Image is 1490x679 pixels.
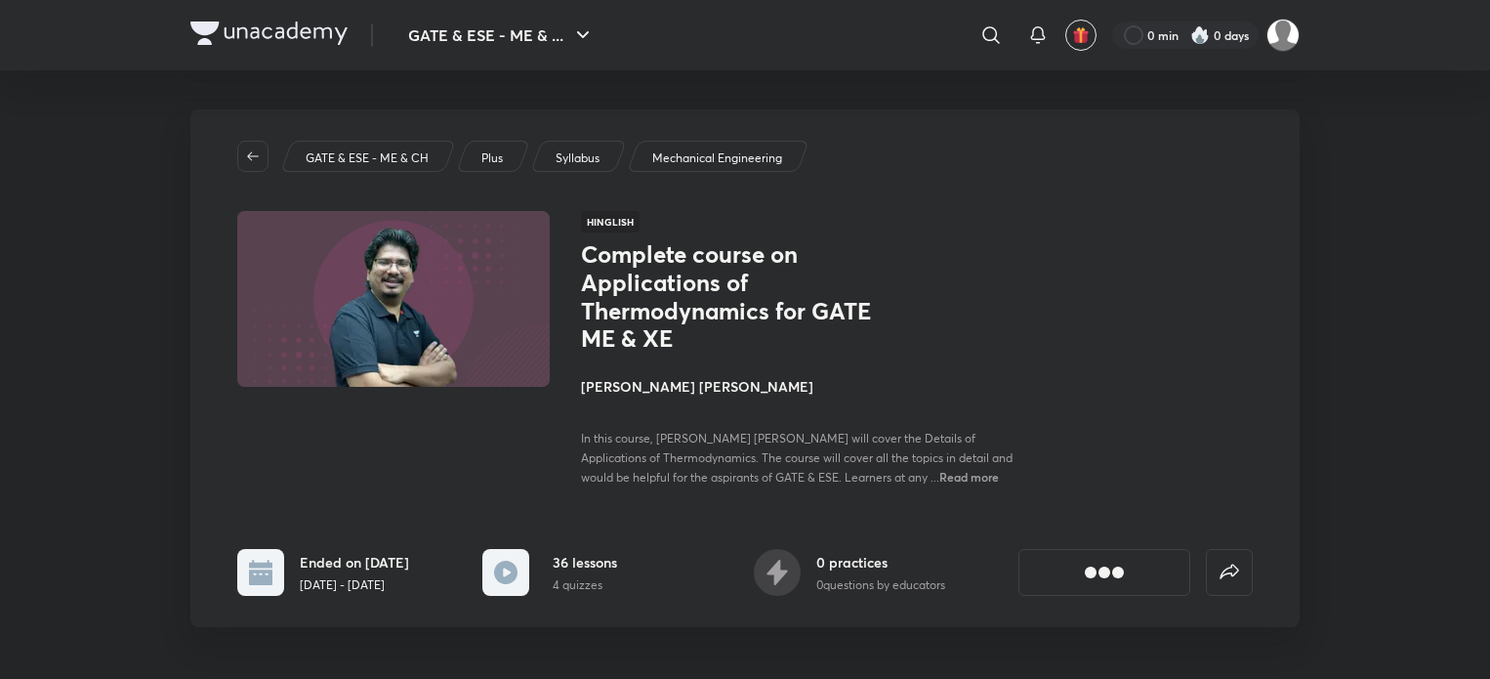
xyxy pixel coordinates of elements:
[939,469,999,485] span: Read more
[581,376,1018,397] h4: [PERSON_NAME] [PERSON_NAME]
[581,431,1013,485] span: In this course, [PERSON_NAME] [PERSON_NAME] will cover the Details of Applications of Thermodynam...
[300,576,409,594] p: [DATE] - [DATE]
[553,576,617,594] p: 4 quizzes
[190,21,348,50] a: Company Logo
[581,211,640,233] span: Hinglish
[396,16,606,55] button: GATE & ESE - ME & ...
[652,149,782,167] p: Mechanical Engineering
[481,149,503,167] p: Plus
[556,149,600,167] p: Syllabus
[190,21,348,45] img: Company Logo
[300,552,409,573] h6: Ended on [DATE]
[553,552,617,573] h6: 36 lessons
[581,240,900,353] h1: Complete course on Applications of Thermodynamics for GATE ME & XE
[306,149,429,167] p: GATE & ESE - ME & CH
[1266,19,1300,52] img: Abhay Raj
[649,149,786,167] a: Mechanical Engineering
[303,149,433,167] a: GATE & ESE - ME & CH
[1065,20,1097,51] button: avatar
[1018,549,1190,596] button: [object Object]
[1190,25,1210,45] img: streak
[1206,549,1253,596] button: false
[553,149,603,167] a: Syllabus
[1072,26,1090,44] img: avatar
[234,209,553,389] img: Thumbnail
[816,576,945,594] p: 0 questions by educators
[816,552,945,573] h6: 0 practices
[478,149,507,167] a: Plus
